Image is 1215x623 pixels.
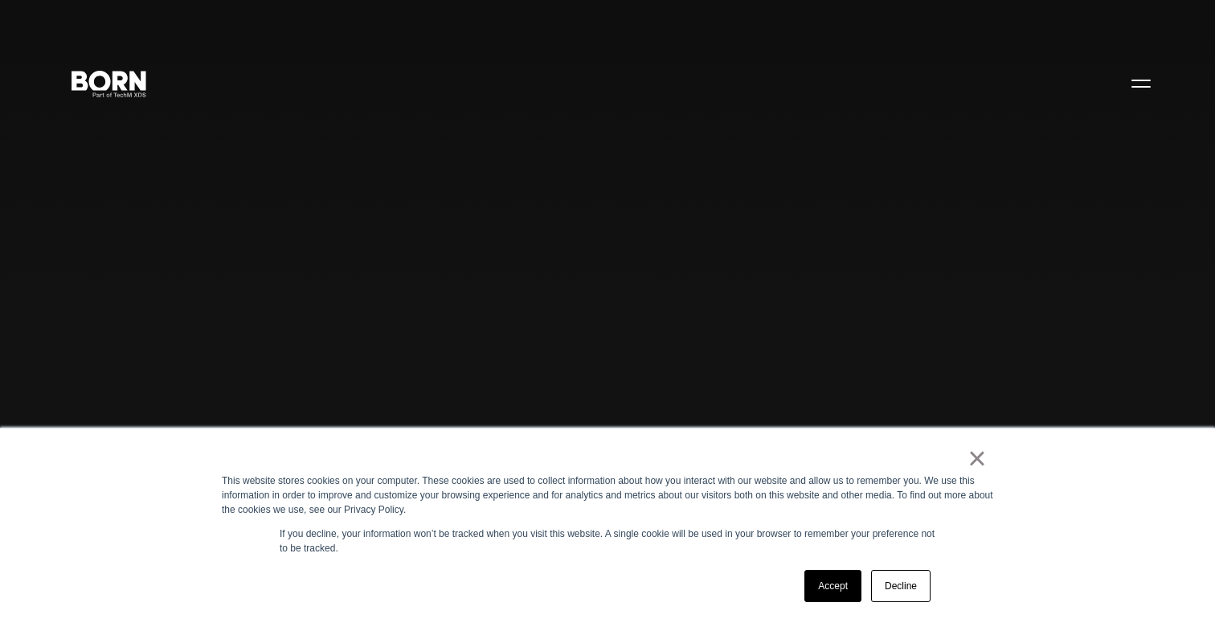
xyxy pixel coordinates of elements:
[222,473,993,517] div: This website stores cookies on your computer. These cookies are used to collect information about...
[1122,66,1160,100] button: Open
[280,527,935,555] p: If you decline, your information won’t be tracked when you visit this website. A single cookie wi...
[967,451,987,465] a: ×
[804,570,861,602] a: Accept
[871,570,931,602] a: Decline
